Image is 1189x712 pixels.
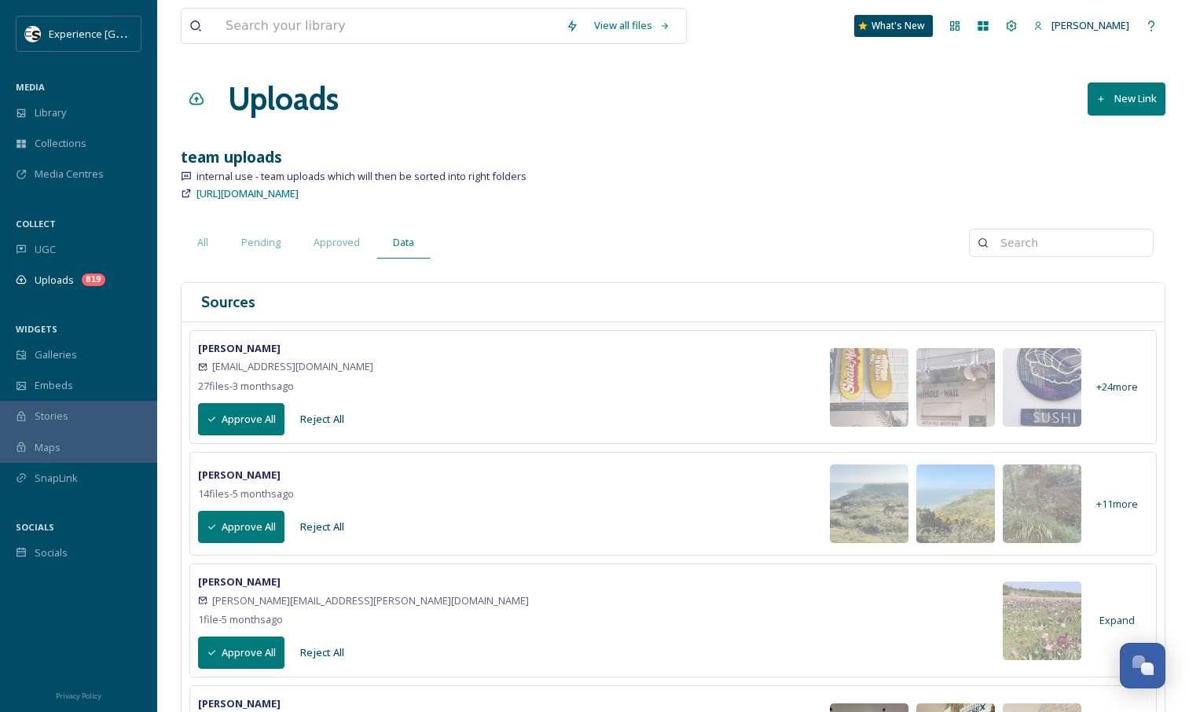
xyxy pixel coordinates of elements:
[854,15,933,37] a: What's New
[1120,643,1165,688] button: Open Chat
[314,235,360,250] span: Approved
[35,471,78,486] span: SnapLink
[35,378,73,393] span: Embeds
[82,273,105,286] div: 819
[292,512,352,542] button: Reject All
[56,691,101,701] span: Privacy Policy
[35,440,61,455] span: Maps
[198,511,284,543] button: Approve All
[993,227,1145,259] input: Search
[1088,83,1165,115] button: New Link
[181,146,282,167] strong: team uploads
[1099,613,1135,628] span: Expand
[1003,348,1081,427] img: eba87c95-fcc7-41c3-8147-eae56007630d.jpg
[56,685,101,704] a: Privacy Policy
[212,359,373,374] span: [EMAIL_ADDRESS][DOMAIN_NAME]
[196,184,299,203] a: [URL][DOMAIN_NAME]
[16,218,56,229] span: COLLECT
[586,10,678,41] a: View all files
[198,379,294,393] span: 27 file s - 3 months ago
[35,105,66,120] span: Library
[1096,497,1138,512] span: + 11 more
[16,81,45,93] span: MEDIA
[916,464,995,543] img: 28a0429c-6fa9-40ea-b65d-0ae6da1a8cf1.jpg
[35,409,68,424] span: Stories
[35,136,86,151] span: Collections
[198,486,294,501] span: 14 file s - 5 months ago
[218,9,558,43] input: Search your library
[201,291,255,314] h3: Sources
[241,235,281,250] span: Pending
[198,403,284,435] button: Approve All
[35,242,56,257] span: UGC
[35,347,77,362] span: Galleries
[198,612,283,626] span: 1 file - 5 months ago
[197,235,208,250] span: All
[1051,18,1129,32] span: [PERSON_NAME]
[16,521,54,533] span: SOCIALS
[830,464,908,543] img: 3c1f3f23-8205-4325-9ba8-430665bdc20f.jpg
[292,404,352,435] button: Reject All
[393,235,414,250] span: Data
[35,545,68,560] span: Socials
[35,167,104,182] span: Media Centres
[1026,10,1137,41] a: [PERSON_NAME]
[830,348,908,427] img: b6b1ad65-6232-4a16-a087-43eeb1bfcd96.jpg
[1003,464,1081,543] img: fc6c731e-8bf1-4972-b48d-1fe2df1ff2ec.jpg
[1096,380,1138,395] span: + 24 more
[198,341,281,355] strong: [PERSON_NAME]
[212,593,529,608] span: [PERSON_NAME][EMAIL_ADDRESS][PERSON_NAME][DOMAIN_NAME]
[35,273,74,288] span: Uploads
[198,696,281,710] strong: [PERSON_NAME]
[16,323,57,335] span: WIDGETS
[1003,582,1081,660] img: 40b3445a-fa17-4680-b5e4-0c71941a339e.jpg
[292,637,352,668] button: Reject All
[228,75,339,123] a: Uploads
[25,26,41,42] img: WSCC%20ES%20Socials%20Icon%20-%20Secondary%20-%20Black.jpg
[198,574,281,589] strong: [PERSON_NAME]
[49,26,204,41] span: Experience [GEOGRAPHIC_DATA]
[916,348,995,427] img: 33a801cf-673d-4108-863a-816aedcbfe06.jpg
[196,169,527,184] span: internal use - team uploads which will then be sorted into right folders
[198,468,281,482] strong: [PERSON_NAME]
[198,637,284,669] button: Approve All
[196,186,299,200] span: [URL][DOMAIN_NAME]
